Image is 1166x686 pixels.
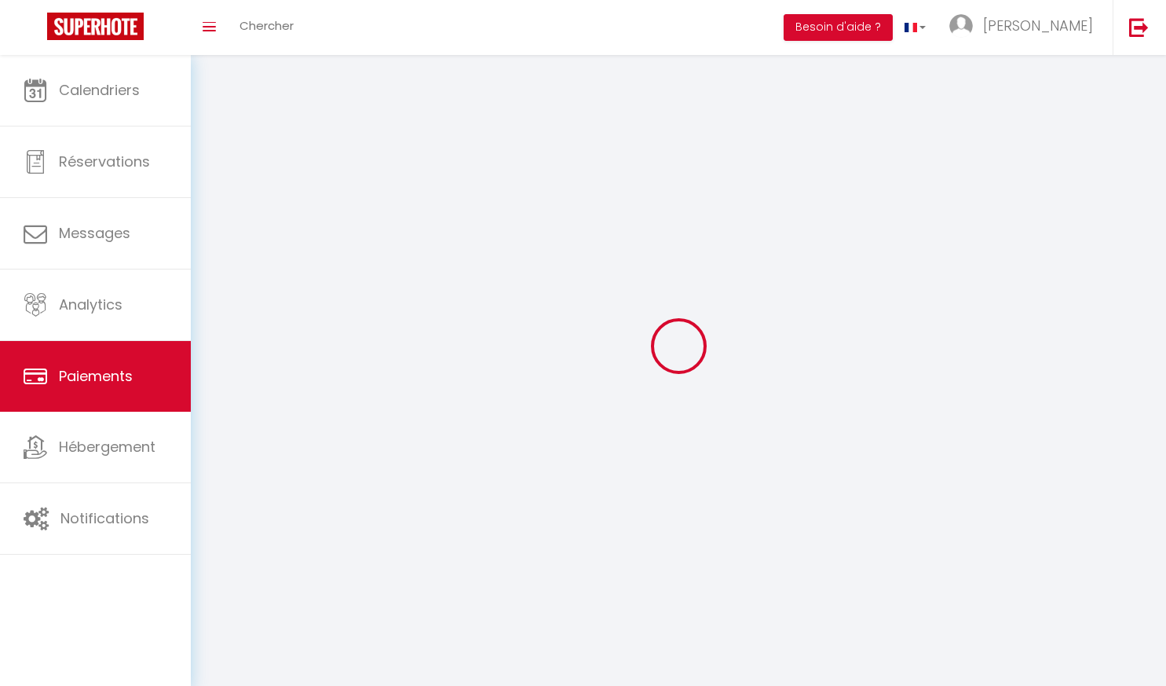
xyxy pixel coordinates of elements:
[59,437,155,457] span: Hébergement
[239,17,294,34] span: Chercher
[59,366,133,386] span: Paiements
[59,223,130,243] span: Messages
[1129,17,1149,37] img: logout
[59,152,150,171] span: Réservations
[59,80,140,100] span: Calendriers
[59,295,122,314] span: Analytics
[784,14,893,41] button: Besoin d'aide ?
[60,508,149,528] span: Notifications
[47,13,144,40] img: Super Booking
[949,14,973,38] img: ...
[983,16,1093,35] span: [PERSON_NAME]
